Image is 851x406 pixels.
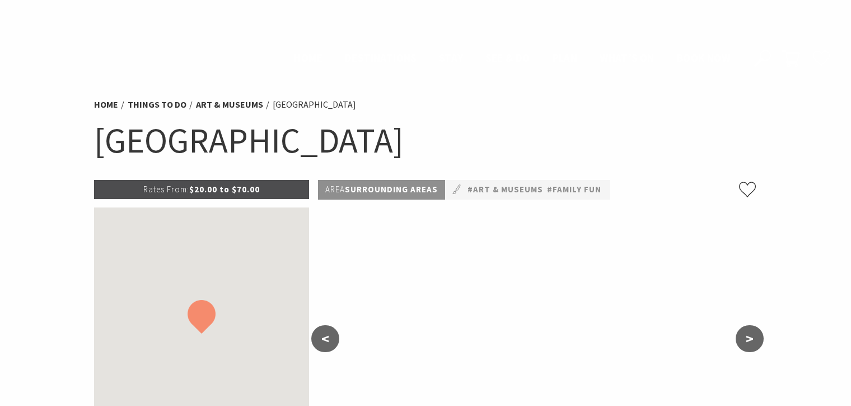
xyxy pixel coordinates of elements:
[547,183,601,197] a: #Family Fun
[600,51,654,64] span: What’s On
[677,51,730,64] span: Book now
[485,51,530,64] span: See & Do
[294,51,322,64] span: Home
[311,325,339,352] button: <
[553,51,578,64] span: Plan
[736,325,764,352] button: >
[283,49,741,68] nav: Main Menu
[94,180,309,199] p: $20.00 to $70.00
[345,51,417,64] span: Destinations
[143,184,189,195] span: Rates From:
[467,183,543,197] a: #Art & Museums
[325,184,345,195] span: Area
[318,180,445,200] p: Surrounding Areas
[94,118,757,163] h1: [GEOGRAPHIC_DATA]
[439,51,464,64] span: Stay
